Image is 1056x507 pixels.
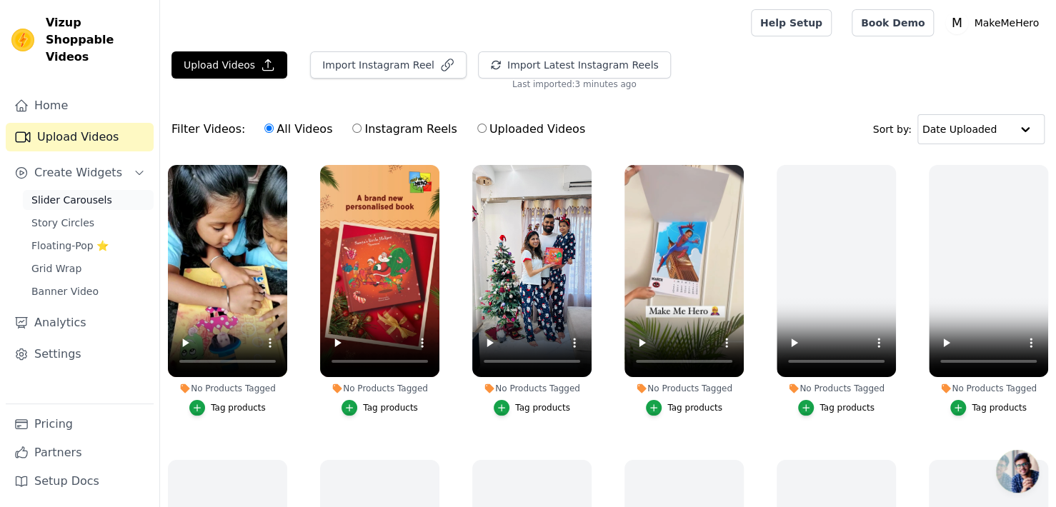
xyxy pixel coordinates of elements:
a: Floating-Pop ⭐ [23,236,154,256]
input: Instagram Reels [352,124,362,133]
button: Tag products [950,400,1027,416]
button: Import Instagram Reel [310,51,467,79]
span: Banner Video [31,284,99,298]
span: Last imported: 3 minutes ago [512,79,637,90]
a: Upload Videos [6,123,154,151]
input: Uploaded Videos [477,124,487,133]
a: Pricing [6,410,154,438]
span: Vizup Shoppable Videos [46,14,148,66]
div: No Products Tagged [320,383,439,394]
div: Tag products [667,402,722,413]
a: Setup Docs [6,467,154,496]
div: No Products Tagged [168,383,287,394]
div: Tag products [820,402,875,413]
label: Instagram Reels [352,120,457,139]
button: Tag products [494,400,570,416]
div: Tag products [972,402,1027,413]
a: Grid Wrap [23,258,154,278]
span: Story Circles [31,216,94,230]
a: Partners [6,438,154,467]
span: Grid Wrap [31,261,81,276]
p: MakeMeHero [968,10,1045,36]
a: Story Circles [23,213,154,233]
button: M MakeMeHero [945,10,1045,36]
a: Open chat [996,450,1039,493]
button: Tag products [646,400,722,416]
a: Analytics [6,308,154,337]
div: Tag products [515,402,570,413]
a: Home [6,91,154,120]
div: No Products Tagged [624,383,744,394]
img: Vizup [11,29,34,51]
label: Uploaded Videos [477,120,586,139]
div: Sort by: [873,114,1045,144]
div: Tag products [211,402,266,413]
div: Tag products [363,402,418,413]
text: M [952,16,962,30]
div: No Products Tagged [929,383,1048,394]
a: Settings [6,340,154,368]
span: Slider Carousels [31,193,112,207]
a: Banner Video [23,281,154,301]
span: Floating-Pop ⭐ [31,239,109,253]
a: Help Setup [751,9,832,36]
div: No Products Tagged [472,383,592,394]
button: Tag products [189,400,266,416]
span: Create Widgets [34,164,122,181]
a: Slider Carousels [23,190,154,210]
label: All Videos [264,120,333,139]
button: Import Latest Instagram Reels [478,51,671,79]
button: Create Widgets [6,159,154,187]
button: Tag products [342,400,418,416]
div: Filter Videos: [171,113,593,146]
button: Upload Videos [171,51,287,79]
input: All Videos [264,124,274,133]
button: Tag products [798,400,875,416]
a: Book Demo [852,9,934,36]
div: No Products Tagged [777,383,896,394]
